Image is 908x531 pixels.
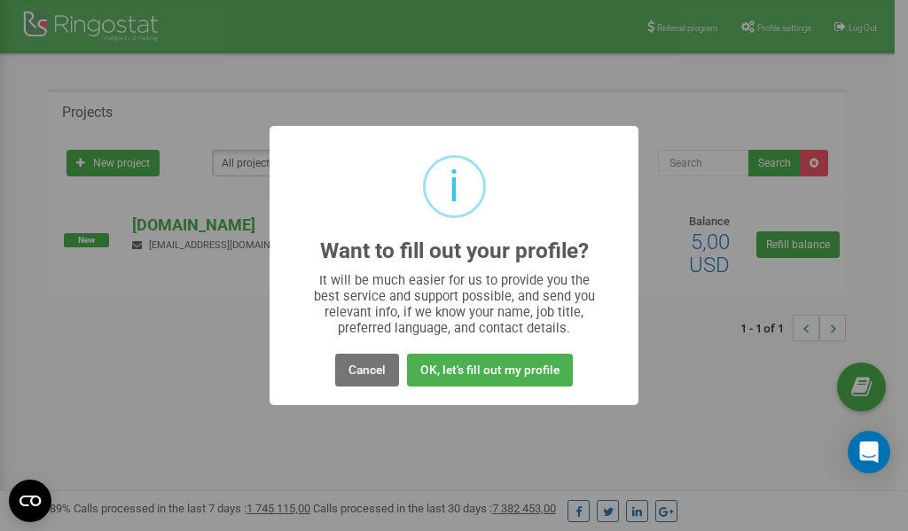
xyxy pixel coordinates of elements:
button: Open CMP widget [9,480,51,522]
div: Open Intercom Messenger [848,431,890,473]
button: OK, let's fill out my profile [407,354,573,387]
h2: Want to fill out your profile? [320,239,589,263]
button: Cancel [335,354,399,387]
div: It will be much easier for us to provide you the best service and support possible, and send you ... [305,272,604,336]
div: i [449,158,459,215]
